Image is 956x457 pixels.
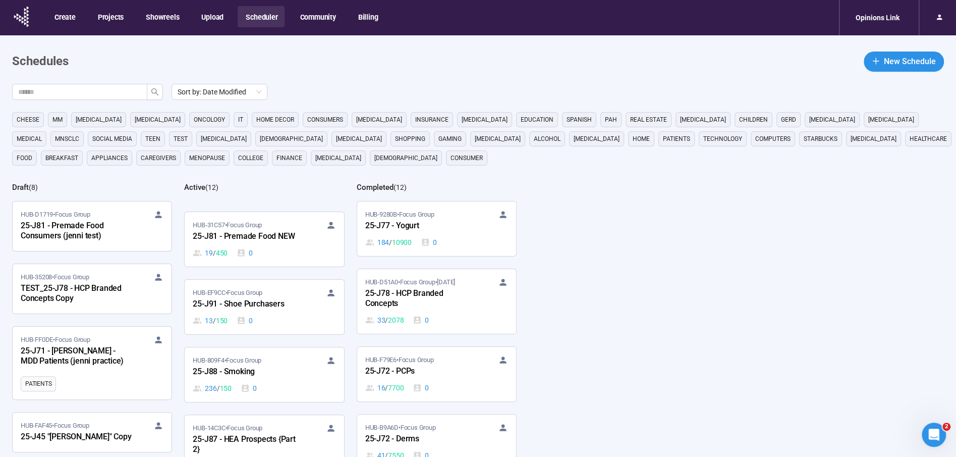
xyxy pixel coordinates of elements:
[141,153,176,163] span: caregivers
[421,237,437,248] div: 0
[55,134,79,144] span: mnsclc
[922,423,946,447] iframe: Intercom live chat
[21,431,132,444] div: 25-J45 "[PERSON_NAME]" Copy
[52,115,63,125] span: MM
[193,383,232,394] div: 236
[46,6,83,27] button: Create
[12,52,69,71] h1: Schedules
[385,382,388,393] span: /
[365,220,476,233] div: 25-J77 - Yogurt
[21,210,90,220] span: HUB-D1719 • Focus Group
[307,115,343,125] span: consumers
[292,6,343,27] button: Community
[91,153,128,163] span: appliances
[237,315,253,326] div: 0
[357,201,516,256] a: HUB-9280B•Focus Group25-J77 - Yogurt184 / 109000
[781,115,796,125] span: GERD
[365,277,455,287] span: HUB-D51A0 • Focus Group •
[21,335,90,345] span: HUB-FF0DE • Focus Group
[680,115,726,125] span: [MEDICAL_DATA]
[703,134,742,144] span: technology
[350,6,385,27] button: Billing
[193,356,261,366] span: HUB-809F4 • Focus Group
[521,115,553,125] span: education
[193,433,304,456] div: 25-J87 - HEA Prospects {Part 2}
[663,134,690,144] span: Patients
[205,183,218,191] span: ( 12 )
[193,423,262,433] span: HUB-14C3C • Focus Group
[276,153,302,163] span: finance
[884,55,936,68] span: New Schedule
[451,153,483,163] span: consumer
[21,272,89,282] span: HUB-35208 • Focus Group
[92,134,132,144] span: social media
[942,423,950,431] span: 2
[184,183,205,192] h2: Active
[138,6,186,27] button: Showreels
[357,183,393,192] h2: Completed
[315,153,361,163] span: [MEDICAL_DATA]
[534,134,560,144] span: alcohol
[462,115,508,125] span: [MEDICAL_DATA]
[237,247,253,259] div: 0
[755,134,791,144] span: computers
[185,280,344,334] a: HUB-EF9CC•Focus Group25-J91 - Shoe Purchasers13 / 1500
[365,433,476,446] div: 25-J72 - Derms
[256,115,294,125] span: home decor
[185,347,344,402] a: HUB-809F4•Focus Group25-J88 - Smoking236 / 1500
[868,115,914,125] span: [MEDICAL_DATA]
[13,264,172,314] a: HUB-35208•Focus GroupTEST_25-J78 - HCP Branded Concepts Copy
[388,315,404,326] span: 2078
[17,153,32,163] span: Food
[201,134,247,144] span: [MEDICAL_DATA]
[365,237,412,248] div: 184
[151,88,159,96] span: search
[336,134,382,144] span: [MEDICAL_DATA]
[21,282,132,306] div: TEST_25-J78 - HCP Branded Concepts Copy
[238,115,243,125] span: it
[45,153,78,163] span: breakfast
[193,298,304,311] div: 25-J91 - Shoe Purchasers
[567,115,592,125] span: Spanish
[193,288,262,298] span: HUB-EF9CC • Focus Group
[135,115,181,125] span: [MEDICAL_DATA]
[217,383,220,394] span: /
[90,6,131,27] button: Projects
[605,115,617,125] span: PAH
[413,382,429,393] div: 0
[13,327,172,399] a: HUB-FF0DE•Focus Group25-J71 - [PERSON_NAME] - MDD Patients (jenni practice)Patients
[851,134,896,144] span: [MEDICAL_DATA]
[574,134,620,144] span: [MEDICAL_DATA]
[193,230,304,243] div: 25-J81 - Premade Food NEW
[21,345,132,368] div: 25-J71 - [PERSON_NAME] - MDD Patients (jenni practice)
[213,247,216,259] span: /
[193,220,262,230] span: HUB-31C57 • Focus Group
[194,115,225,125] span: oncology
[13,201,172,251] a: HUB-D1719•Focus Group25-J81 - Premade Food Consumers (jenni test)
[213,315,216,326] span: /
[356,115,402,125] span: [MEDICAL_DATA]
[216,247,228,259] span: 450
[29,183,38,191] span: ( 8 )
[145,134,160,144] span: Teen
[395,134,425,144] span: shopping
[193,315,228,326] div: 13
[389,237,392,248] span: /
[850,8,906,27] div: Opinions Link
[76,115,122,125] span: [MEDICAL_DATA]
[17,115,39,125] span: cheese
[809,115,855,125] span: [MEDICAL_DATA]
[17,134,42,144] span: medical
[147,84,163,100] button: search
[804,134,837,144] span: starbucks
[21,421,89,431] span: HUB-FAF45 • Focus Group
[189,153,225,163] span: menopause
[365,382,404,393] div: 16
[260,134,323,144] span: [DEMOGRAPHIC_DATA]
[365,210,434,220] span: HUB-9280B • Focus Group
[392,237,412,248] span: 10900
[178,84,261,99] span: Sort by: Date Modified
[393,183,407,191] span: ( 12 )
[238,153,263,163] span: college
[864,52,944,72] button: plusNew Schedule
